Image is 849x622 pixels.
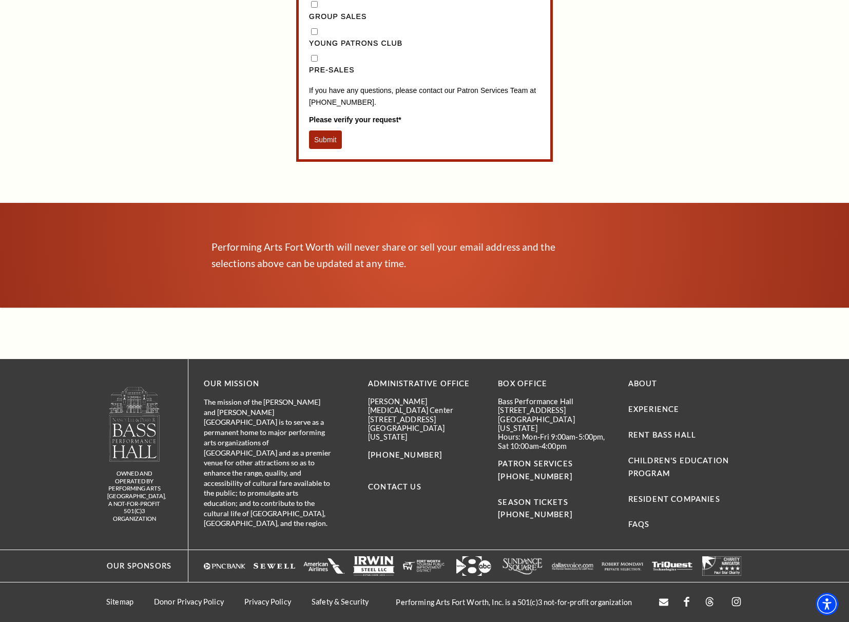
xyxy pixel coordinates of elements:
[368,449,483,462] p: [PHONE_NUMBER]
[502,556,544,576] a: Logo of Sundance Square, featuring stylized text in white. - open in a new tab
[628,405,680,413] a: Experience
[816,593,838,615] div: Accessibility Menu
[705,597,715,608] a: threads.com - open in a new tab
[204,397,332,529] p: The mission of the [PERSON_NAME] and [PERSON_NAME][GEOGRAPHIC_DATA] is to serve as a permanent ho...
[309,85,540,109] p: If you have any questions, please contact our Patron Services Team at [PHONE_NUMBER].
[701,556,743,576] a: The image is completely blank or white. - open in a new tab
[368,397,483,415] p: [PERSON_NAME][MEDICAL_DATA] Center
[498,483,612,522] p: SEASON TICKETS [PHONE_NUMBER]
[502,556,544,576] img: Logo of Sundance Square, featuring stylized text in white.
[244,597,291,606] a: Privacy Policy
[309,11,540,23] label: Group Sales
[368,424,483,442] p: [GEOGRAPHIC_DATA][US_STATE]
[628,520,650,529] a: FAQs
[403,556,445,576] img: The image is completely blank or white.
[684,597,689,608] a: facebook - open in a new tab
[254,556,295,576] img: The image is completely blank or white.
[628,379,658,388] a: About
[353,556,395,576] img: Logo of Irwin Steel LLC, featuring the company name in bold letters with a simple design.
[628,430,696,439] a: Rent Bass Hall
[303,556,345,576] a: The image is completely blank or white. - open in a new tab
[453,556,494,576] img: Logo featuring the number "8" with an arrow and "abc" in a modern design.
[498,406,612,414] p: [STREET_ADDRESS]
[368,482,421,491] a: Contact Us
[254,556,295,576] a: The image is completely blank or white. - open in a new tab
[368,415,483,424] p: [STREET_ADDRESS]
[106,597,133,606] a: Sitemap
[211,239,571,272] p: Performing Arts Fort Worth will never share or sell your email address and the selections above c...
[498,458,612,483] p: PATRON SERVICES [PHONE_NUMBER]
[204,378,332,390] p: OUR MISSION
[353,556,395,576] a: Logo of Irwin Steel LLC, featuring the company name in bold letters with a simple design. - open ...
[701,556,743,576] img: The image is completely blank or white.
[312,597,369,606] a: Safety & Security
[498,397,612,406] p: Bass Performance Hall
[552,556,593,576] a: The image features a simple white background with text that appears to be a logo or brand name. -...
[108,386,161,462] img: owned and operated by Performing Arts Fort Worth, A NOT-FOR-PROFIT 501(C)3 ORGANIZATION
[309,130,342,149] button: Submit
[107,470,161,522] p: owned and operated by Performing Arts [GEOGRAPHIC_DATA], A NOT-FOR-PROFIT 501(C)3 ORGANIZATION
[628,495,720,503] a: Resident Companies
[309,64,540,77] label: Pre-Sales
[309,114,540,125] label: Please verify your request*
[154,597,224,606] a: Donor Privacy Policy
[651,556,693,576] a: The image is completely blank or white. - open in a new tab
[659,597,668,607] a: Open this option - open in a new tab
[498,415,612,433] p: [GEOGRAPHIC_DATA][US_STATE]
[97,560,171,573] p: Our Sponsors
[303,556,345,576] img: The image is completely blank or white.
[385,598,642,607] p: Performing Arts Fort Worth, Inc. is a 501(c)3 not-for-profit organization
[309,37,540,50] label: Young Patrons Club
[498,378,612,390] p: BOX OFFICE
[453,556,494,576] a: Logo featuring the number "8" with an arrow and "abc" in a modern design. - open in a new tab
[204,556,245,576] img: Logo of PNC Bank in white text with a triangular symbol.
[628,456,729,478] a: Children's Education Program
[204,556,245,576] a: Logo of PNC Bank in white text with a triangular symbol. - open in a new tab - target website may...
[602,556,643,576] img: The image is completely blank or white.
[730,595,743,609] a: instagram - open in a new tab
[602,556,643,576] a: The image is completely blank or white. - open in a new tab
[651,556,693,576] img: The image is completely blank or white.
[552,556,593,576] img: The image features a simple white background with text that appears to be a logo or brand name.
[498,432,612,450] p: Hours: Mon-Fri 9:00am-5:00pm, Sat 10:00am-4:00pm
[368,378,483,390] p: Administrative Office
